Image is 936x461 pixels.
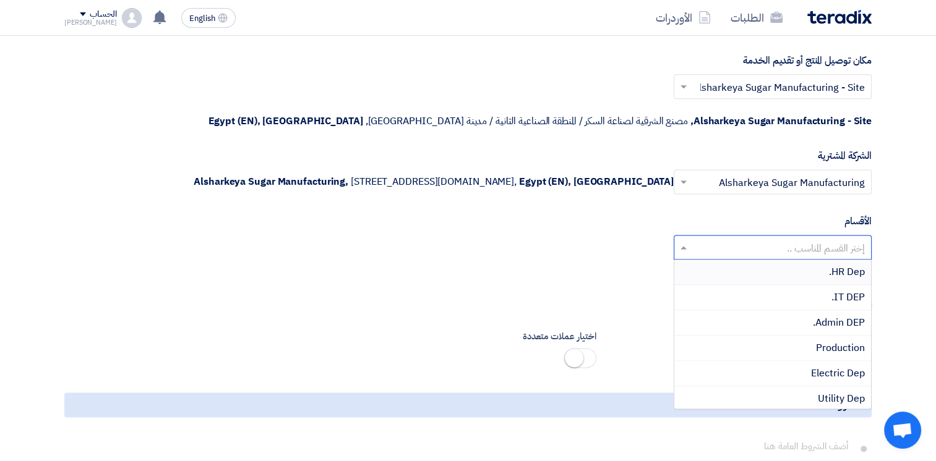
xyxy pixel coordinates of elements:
[844,214,872,229] label: الأقسام
[884,412,921,449] div: Open chat
[340,329,596,344] label: اختيار عملات متعددة
[646,3,721,32] a: الأوردرات
[690,114,872,129] span: Alsharkeya Sugar Manufacturing - Site,
[189,14,215,23] span: English
[743,53,872,68] label: مكان توصيل المنتج أو تقديم الخدمة
[818,391,865,406] span: Utility Dep
[615,329,872,344] label: العملة المفضله للطلب
[831,290,865,305] span: IT DEP.
[721,3,792,32] a: الطلبات
[813,315,865,330] span: Admin DEP.
[816,340,865,355] span: Production
[64,19,117,26] div: [PERSON_NAME]
[829,264,865,279] span: HR Dep.
[181,8,236,28] button: English
[818,148,872,163] label: الشركة المشترية
[122,8,142,28] img: profile_test.png
[208,114,363,129] span: Egypt (EN), [GEOGRAPHIC_DATA]
[64,392,872,417] h5: الشروط العامة
[351,174,517,189] span: [STREET_ADDRESS][DOMAIN_NAME],
[807,10,872,24] img: Teradix logo
[519,174,674,189] span: Egypt (EN), [GEOGRAPHIC_DATA]
[194,174,348,189] span: Alsharkeya Sugar Manufacturing,
[811,366,865,381] span: Electric Dep
[366,114,688,129] span: مصنع الشرقية لصناعة السكر / المنطقة الصناعية الثانية / مدينة [GEOGRAPHIC_DATA],
[90,9,116,20] div: الحساب
[74,434,854,458] input: أضف الشروط العامة هنا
